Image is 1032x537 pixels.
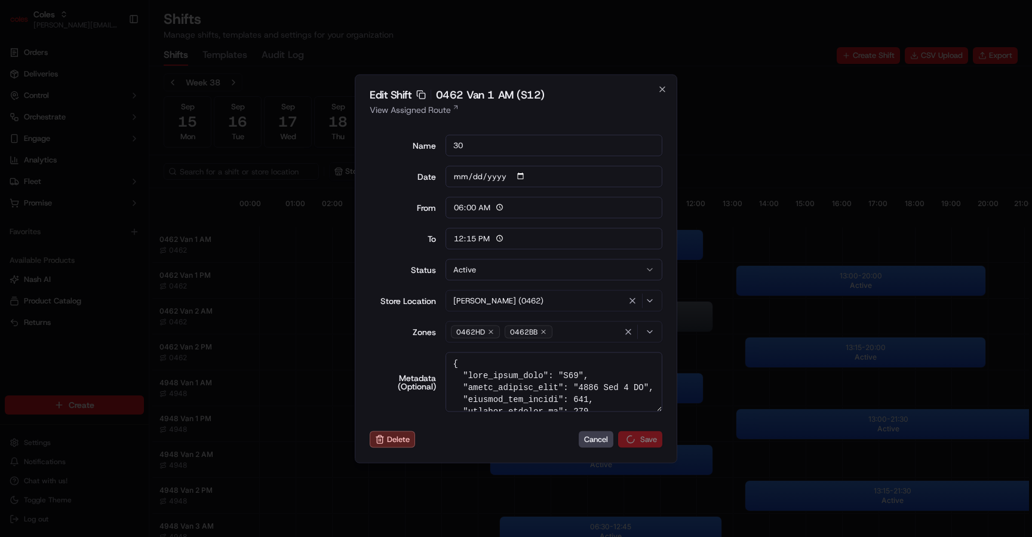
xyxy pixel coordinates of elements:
[101,174,110,184] div: 💻
[370,296,436,305] label: Store Location
[12,114,33,136] img: 1736555255976-a54dd68f-1ca7-489b-9aae-adbdc363a1c4
[7,168,96,190] a: 📗Knowledge Base
[453,295,543,306] span: [PERSON_NAME] (0462)
[12,12,36,36] img: Nash
[370,89,662,100] h2: Edit Shift
[370,203,436,211] div: From
[456,327,485,336] span: 0462HD
[12,48,217,67] p: Welcome 👋
[113,173,192,185] span: API Documentation
[370,265,436,274] label: Status
[96,168,196,190] a: 💻API Documentation
[31,77,215,90] input: Got a question? Start typing here...
[510,327,537,336] span: 0462BB
[446,352,663,412] textarea: { "lore_ipsum_dolo": "S69", "ametc_adipisc_elit": "4886 Sed 4 DO", "eiusmod_tem_incidi": 641, "ut...
[84,202,145,211] a: Powered byPylon
[370,373,436,390] label: Metadata (Optional)
[370,103,662,115] a: View Assigned Route
[203,118,217,132] button: Start new chat
[446,290,663,311] button: [PERSON_NAME] (0462)
[41,114,196,126] div: Start new chat
[446,134,663,156] input: Shift name
[41,126,151,136] div: We're available if you need us!
[24,173,91,185] span: Knowledge Base
[12,174,21,184] div: 📗
[370,234,436,243] div: To
[446,321,663,342] button: 0462HD0462BB
[370,431,415,447] button: Delete
[119,202,145,211] span: Pylon
[436,89,545,100] span: 0462 Van 1 AM (S12)
[370,141,436,149] label: Name
[370,172,436,180] label: Date
[579,431,613,448] button: Cancel
[370,327,436,336] label: Zones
